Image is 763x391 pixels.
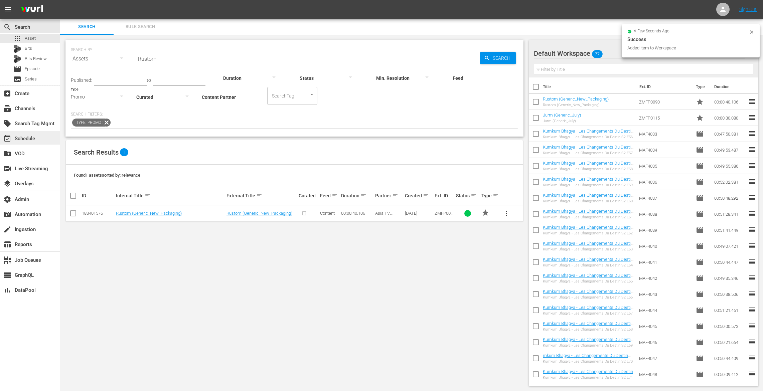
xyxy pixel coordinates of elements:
[543,359,634,364] div: Kumkum Bhagya - Les Changements Du Destin S2 E70
[748,162,756,170] span: reorder
[748,210,756,218] span: reorder
[341,211,373,216] div: 00:00:40.106
[543,145,633,155] a: Kumkum Bhagya - Les Changements Du Destin S2 E57
[635,77,692,96] th: Ext. ID
[405,211,433,216] div: [DATE]
[435,211,453,221] span: ZMFP0090
[71,49,130,68] div: Assets
[543,247,634,251] div: Kumkum Bhagya - Les Changements Du Destin S2 E63
[82,193,114,198] div: ID
[16,2,48,17] img: ans4CAIJ8jUAAAAAAAAAAAAAAAAAAAAAAAAgQb4GAAAAAAAAAAAAAAAAAAAAAAAAJMjXAAAAAAAAAAAAAAAAAAAAAAAAgAT5G...
[25,55,47,62] span: Bits Review
[456,192,479,200] div: Status
[543,375,633,380] div: Kumkum Bhagya - Les Changements Du Destin S2 E71
[712,318,748,334] td: 00:50:00.572
[3,195,11,203] span: Admin
[13,34,21,42] span: Asset
[712,302,748,318] td: 00:51:21.461
[82,211,114,216] div: 183401576
[13,75,21,83] span: Series
[543,305,633,315] a: Kumkum Bhagya - Les Changements Du Destin S2 E67
[3,165,11,173] span: Live Streaming
[748,130,756,138] span: reorder
[636,350,693,366] td: MAF4047
[543,343,634,348] div: Kumkum Bhagya - Les Changements Du Destin S2 E69
[636,110,693,126] td: ZMFP0115
[375,211,393,221] span: Asia TV Limited
[25,45,32,52] span: Bits
[392,193,398,199] span: sort
[543,199,634,203] div: Kumkum Bhagya - Les Changements Du Destin S2 E60
[493,193,499,199] span: sort
[3,180,11,188] span: Overlays
[3,120,11,128] span: local_offer
[543,263,634,267] div: Kumkum Bhagya - Les Changements Du Destin S2 E64
[748,354,756,362] span: reorder
[636,206,693,222] td: MAF4038
[696,194,704,202] span: Episode
[696,114,704,122] span: Promo
[543,353,631,363] a: mkum Bhagya - Les Changements Du Destin S2 E70
[748,370,756,378] span: reorder
[748,178,756,186] span: reorder
[332,193,338,199] span: sort
[543,327,634,332] div: Kumkum Bhagya - Les Changements Du Destin S2 E68
[543,209,633,219] a: Kumkum Bhagya - Les Changements Du Destin S2 E61
[748,194,756,202] span: reorder
[636,270,693,286] td: MAF4042
[71,112,518,117] p: Search Filters:
[712,350,748,366] td: 00:50:44.409
[636,142,693,158] td: MAF4034
[696,370,704,378] span: Episode
[147,77,151,83] span: to
[748,322,756,330] span: reorder
[3,271,11,279] span: GraphQL
[712,142,748,158] td: 00:49:53.487
[712,94,748,110] td: 00:00:40.106
[320,192,339,200] div: Feed
[25,76,37,82] span: Series
[748,226,756,234] span: reorder
[3,240,11,248] span: Reports
[118,23,163,31] span: Bulk Search
[3,256,11,264] span: Job Queues
[3,286,11,294] span: DataPool
[543,241,633,251] a: Kumkum Bhagya - Les Changements Du Destin S2 E63
[502,209,510,217] span: more_vert
[543,289,633,299] a: Kumkum Bhagya - Les Changements Du Destin S2 E66
[696,274,704,282] span: Episode
[712,110,748,126] td: 00:00:30.080
[360,193,366,199] span: sort
[543,151,634,155] div: Kumkum Bhagya - Les Changements Du Destin S2 E57
[3,150,11,158] span: VOD
[498,205,514,221] button: more_vert
[636,190,693,206] td: MAF4037
[543,215,634,219] div: Kumkum Bhagya - Les Changements Du Destin S2 E61
[696,258,704,266] span: Episode
[592,47,603,61] span: 77
[309,91,315,98] button: Open
[543,135,634,139] div: Kumkum Bhagya - Les Changements Du Destin S2 E56
[710,77,750,96] th: Duration
[696,322,704,330] span: Episode
[3,135,11,143] span: event_available
[4,5,12,13] span: menu
[696,226,704,234] span: Episode
[299,193,318,198] div: Curated
[712,190,748,206] td: 00:50:48.292
[116,211,182,216] a: Rustom (Generic_New_Packaging)
[748,114,756,122] span: reorder
[712,270,748,286] td: 00:49:35.346
[74,148,119,156] span: Search Results
[3,105,11,113] span: Channels
[534,44,745,63] div: Default Workspace
[543,167,634,171] div: Kumkum Bhagya - Les Changements Du Destin S2 E58
[543,225,633,235] a: Kumkum Bhagya - Les Changements Du Destin S2 E62
[543,177,633,187] a: Kumkum Bhagya - Les Changements Du Destin S2 E59
[627,35,754,43] div: Success
[471,193,477,199] span: sort
[636,126,693,142] td: MAF4033
[3,225,11,233] span: Ingestion
[748,146,756,154] span: reorder
[696,354,704,362] span: Episode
